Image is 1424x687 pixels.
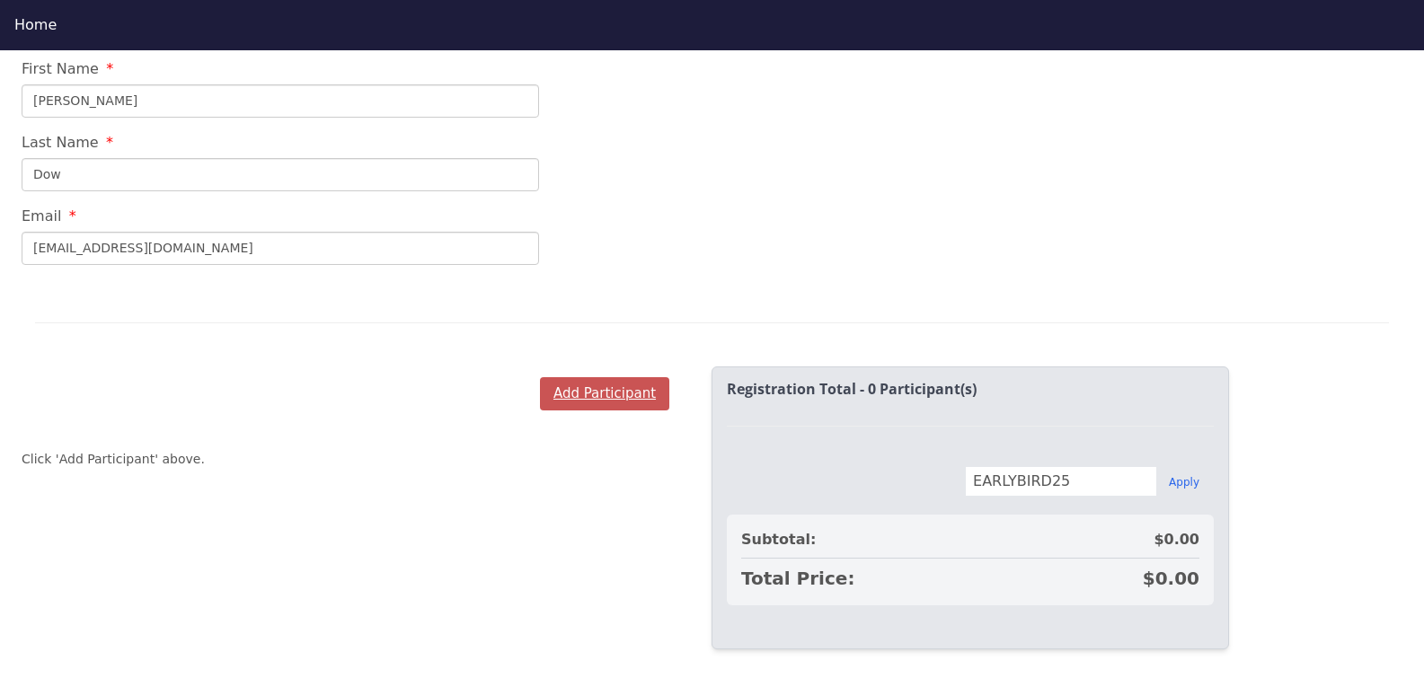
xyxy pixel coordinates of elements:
[1154,529,1199,550] span: $0.00
[22,84,539,118] input: First Name
[22,158,539,191] input: Last Name
[741,529,816,550] span: Subtotal:
[14,14,1410,36] div: Home
[1169,475,1199,489] button: Apply
[1143,566,1199,591] span: $0.00
[22,60,99,77] span: First Name
[22,450,205,469] p: Click 'Add Participant' above.
[965,466,1157,497] input: Enter discount code
[22,207,61,225] span: Email
[22,134,99,151] span: Last Name
[741,566,854,591] span: Total Price:
[22,232,539,265] input: Email
[540,377,669,410] button: Add Participant
[727,382,1214,398] h2: Registration Total - 0 Participant(s)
